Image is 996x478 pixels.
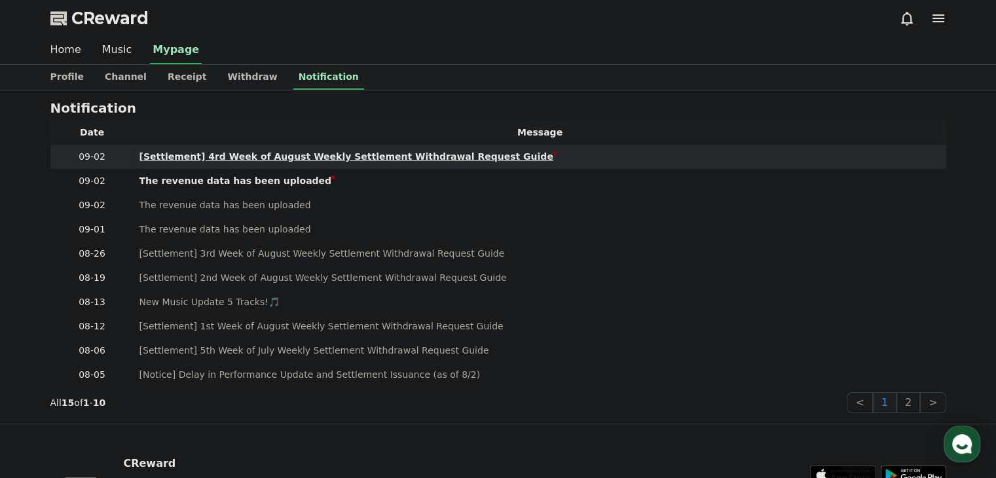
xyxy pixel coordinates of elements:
[139,174,332,188] div: The revenue data has been uploaded
[109,390,147,400] span: Messages
[139,150,553,164] div: [Settlement] 4rd Week of August Weekly Settlement Withdrawal Request Guide
[139,320,941,333] a: [Settlement] 1st Week of August Weekly Settlement Withdrawal Request Guide
[847,392,872,413] button: <
[86,369,169,402] a: Messages
[896,392,920,413] button: 2
[56,271,129,285] p: 08-19
[139,223,941,236] a: The revenue data has been uploaded
[920,392,946,413] button: >
[139,198,941,212] a: The revenue data has been uploaded
[169,369,251,402] a: Settings
[123,456,342,471] p: CReward
[56,174,129,188] p: 09-02
[139,344,941,358] a: [Settlement] 5th Week of July Weekly Settlement Withdrawal Request Guide
[56,198,129,212] p: 09-02
[56,223,129,236] p: 09-01
[83,397,90,408] strong: 1
[139,368,941,382] a: [Notice] Delay in Performance Update and Settlement Issuance (as of 8/2)
[139,174,941,188] a: The revenue data has been uploaded
[93,397,105,408] strong: 10
[56,344,129,358] p: 08-06
[139,150,941,164] a: [Settlement] 4rd Week of August Weekly Settlement Withdrawal Request Guide
[40,37,92,64] a: Home
[50,8,149,29] a: CReward
[157,65,217,90] a: Receipt
[56,295,129,309] p: 08-13
[62,397,74,408] strong: 15
[293,65,364,90] a: Notification
[94,65,157,90] a: Channel
[50,120,134,145] th: Date
[150,37,202,64] a: Mypage
[139,295,941,309] a: New Music Update 5 Tracks!🎵
[71,8,149,29] span: CReward
[92,37,143,64] a: Music
[40,65,94,90] a: Profile
[50,101,136,115] h4: Notification
[139,271,941,285] a: [Settlement] 2nd Week of August Weekly Settlement Withdrawal Request Guide
[134,120,946,145] th: Message
[56,247,129,261] p: 08-26
[50,396,106,409] p: All of -
[33,389,56,399] span: Home
[194,389,226,399] span: Settings
[139,247,941,261] a: [Settlement] 3rd Week of August Weekly Settlement Withdrawal Request Guide
[217,65,287,90] a: Withdraw
[873,392,896,413] button: 1
[56,320,129,333] p: 08-12
[4,369,86,402] a: Home
[56,368,129,382] p: 08-05
[56,150,129,164] p: 09-02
